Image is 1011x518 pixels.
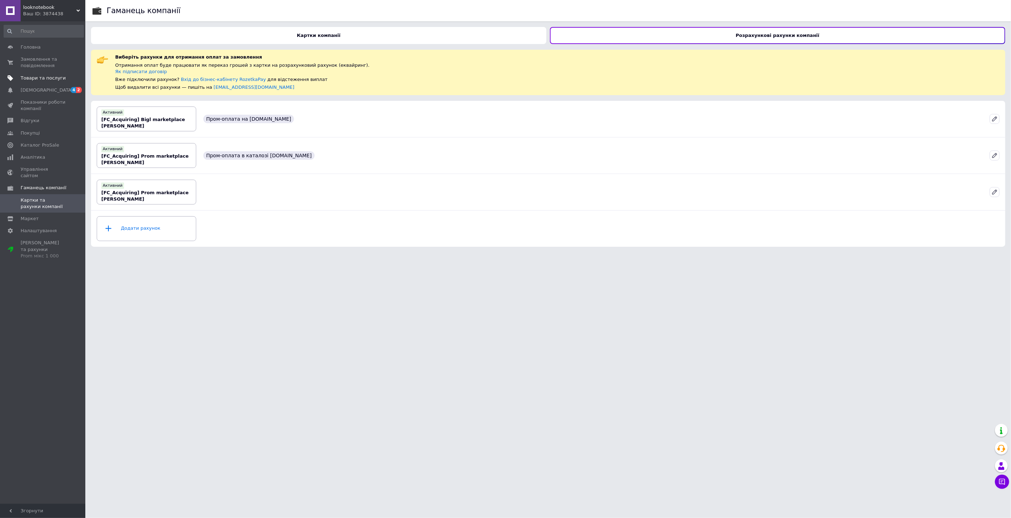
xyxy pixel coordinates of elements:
[21,240,66,259] span: [PERSON_NAME] та рахунки
[101,153,189,165] b: [FC_Acquiring] Prom marketplace [PERSON_NAME]
[21,216,39,222] span: Маркет
[21,197,66,210] span: Картки та рахунки компанії
[101,109,124,116] div: Активний
[214,84,294,90] a: [EMAIL_ADDRESS][DOMAIN_NAME]
[23,4,76,11] span: looknotebook
[21,75,66,81] span: Товари та послуги
[23,11,85,17] div: Ваш ID: 3874438
[21,56,66,69] span: Замовлення та повідомлення
[203,115,294,123] div: Пром-оплата на [DOMAIN_NAME]
[21,185,66,191] span: Гаманець компанії
[21,130,40,136] span: Покупці
[115,69,167,74] a: Як підписати договір
[21,142,59,148] span: Каталог ProSale
[101,117,185,129] b: [FC_Acquiring] Bigl marketplace [PERSON_NAME]
[115,62,372,69] div: Отримання оплат буде працювати як переказ грошей з картки на розрахунковий рахунок (еквайринг).
[736,33,819,38] b: Розрахункові рахунки компанії
[21,118,39,124] span: Відгуки
[21,99,66,112] span: Показники роботи компанії
[71,87,76,93] span: 4
[97,216,196,241] a: Додати рахунок
[21,44,41,50] span: Головна
[97,54,108,65] img: :point_right:
[115,84,372,91] div: Щоб видалити всі рахунки — пишіть на
[101,146,124,152] div: Активний
[21,253,66,259] div: Prom мікс 1 000
[21,228,57,234] span: Налаштування
[101,190,189,202] b: [FC_Acquiring] Prom marketplace [PERSON_NAME]
[995,475,1009,489] button: Чат з покупцем
[76,87,82,93] span: 2
[107,7,181,15] div: Гаманець компанії
[115,54,262,60] span: Виберіть рахунки для отримання оплат за замовлення
[181,77,266,82] a: Вхід до бізнес-кабінету RozetkaPay
[203,151,315,160] div: Пром-оплата в каталозі [DOMAIN_NAME]
[101,218,192,239] div: Додати рахунок
[115,76,372,83] div: Вже підключили рахунок? для відстеження виплат
[297,33,341,38] b: Картки компанії
[21,154,45,160] span: Аналітика
[4,25,84,38] input: Пошук
[21,166,66,179] span: Управління сайтом
[21,87,73,93] span: [DEMOGRAPHIC_DATA]
[101,182,124,189] div: Активний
